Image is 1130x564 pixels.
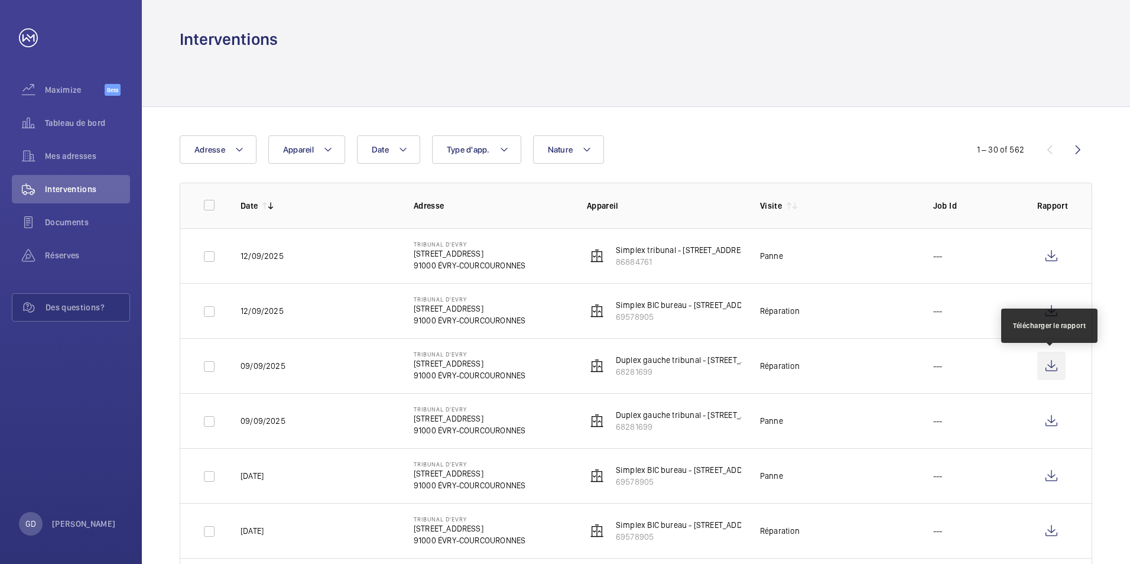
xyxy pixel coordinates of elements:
[414,200,568,212] p: Adresse
[760,250,783,262] div: Panne
[414,461,525,468] p: Tribunal d'Evry
[357,135,420,164] button: Date
[414,516,525,523] p: Tribunal d'Evry
[760,470,783,482] div: Panne
[760,305,800,317] div: Réparation
[933,200,1018,212] p: Job Id
[241,305,284,317] p: 12/09/2025
[414,523,525,534] p: [STREET_ADDRESS]
[241,360,285,372] p: 09/09/2025
[241,250,284,262] p: 12/09/2025
[616,244,752,256] p: Simplex tribunal - [STREET_ADDRESS]
[1037,200,1068,212] p: Rapport
[590,414,604,428] img: elevator.svg
[616,531,764,543] p: 69578905
[414,358,525,369] p: [STREET_ADDRESS]
[933,305,943,317] p: ---
[760,200,782,212] p: Visite
[616,409,777,421] p: Duplex gauche tribunal - [STREET_ADDRESS]
[414,479,525,491] p: 91000 ÉVRY-COURCOURONNES
[616,299,764,311] p: Simplex BIC bureau - [STREET_ADDRESS]
[283,145,314,154] span: Appareil
[414,406,525,413] p: Tribunal d'Evry
[414,424,525,436] p: 91000 ÉVRY-COURCOURONNES
[268,135,345,164] button: Appareil
[241,470,264,482] p: [DATE]
[45,150,130,162] span: Mes adresses
[760,415,783,427] div: Panne
[590,359,604,373] img: elevator.svg
[590,249,604,263] img: elevator.svg
[616,464,764,476] p: Simplex BIC bureau - [STREET_ADDRESS]
[590,524,604,538] img: elevator.svg
[414,260,525,271] p: 91000 ÉVRY-COURCOURONNES
[616,421,777,433] p: 68281699
[760,360,800,372] div: Réparation
[616,476,764,488] p: 69578905
[241,415,285,427] p: 09/09/2025
[590,469,604,483] img: elevator.svg
[590,304,604,318] img: elevator.svg
[414,303,525,315] p: [STREET_ADDRESS]
[616,256,752,268] p: 86884761
[548,145,573,154] span: Nature
[414,413,525,424] p: [STREET_ADDRESS]
[45,117,130,129] span: Tableau de bord
[45,216,130,228] span: Documents
[760,525,800,537] div: Réparation
[933,250,943,262] p: ---
[45,249,130,261] span: Réserves
[933,360,943,372] p: ---
[414,369,525,381] p: 91000 ÉVRY-COURCOURONNES
[180,135,256,164] button: Adresse
[933,525,943,537] p: ---
[977,144,1024,155] div: 1 – 30 of 562
[933,415,943,427] p: ---
[46,302,129,313] span: Des questions?
[414,241,525,248] p: Tribunal d'Evry
[241,200,258,212] p: Date
[414,296,525,303] p: Tribunal d'Evry
[533,135,605,164] button: Nature
[414,248,525,260] p: [STREET_ADDRESS]
[25,518,36,530] p: GD
[1013,320,1086,331] div: Télécharger le rapport
[45,183,130,195] span: Interventions
[933,470,943,482] p: ---
[616,366,777,378] p: 68281699
[105,84,121,96] span: Beta
[180,28,278,50] h1: Interventions
[432,135,521,164] button: Type d'app.
[52,518,116,530] p: [PERSON_NAME]
[414,315,525,326] p: 91000 ÉVRY-COURCOURONNES
[241,525,264,537] p: [DATE]
[447,145,490,154] span: Type d'app.
[45,84,105,96] span: Maximize
[616,311,764,323] p: 69578905
[194,145,225,154] span: Adresse
[414,351,525,358] p: Tribunal d'Evry
[372,145,389,154] span: Date
[414,468,525,479] p: [STREET_ADDRESS]
[414,534,525,546] p: 91000 ÉVRY-COURCOURONNES
[616,354,777,366] p: Duplex gauche tribunal - [STREET_ADDRESS]
[616,519,764,531] p: Simplex BIC bureau - [STREET_ADDRESS]
[587,200,741,212] p: Appareil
